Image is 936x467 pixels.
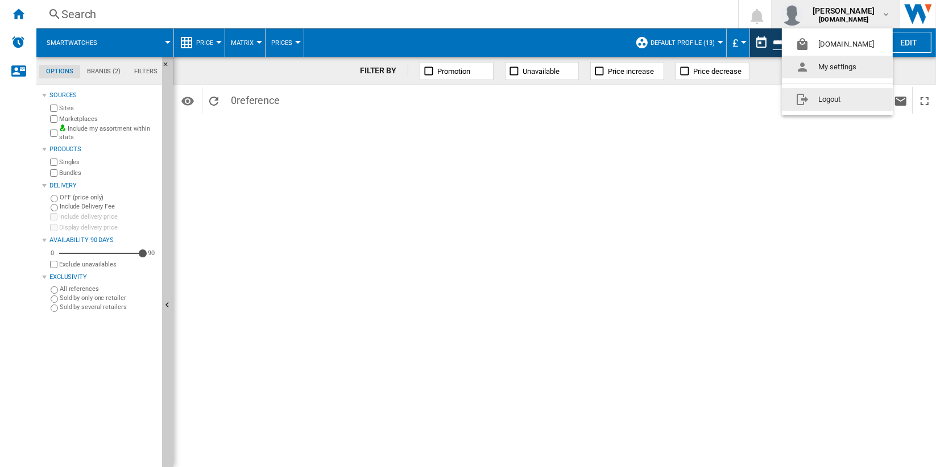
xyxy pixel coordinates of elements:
button: My settings [782,56,893,78]
button: [DOMAIN_NAME] [782,33,893,56]
button: Logout [782,88,893,111]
